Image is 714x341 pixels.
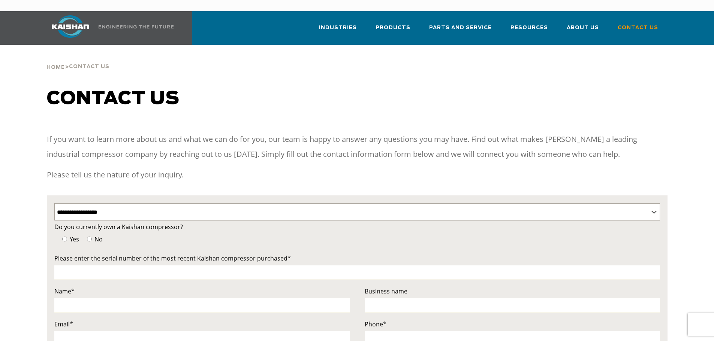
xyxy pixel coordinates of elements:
[54,253,660,264] label: Please enter the serial number of the most recent Kaishan compressor purchased*
[46,64,65,70] a: Home
[618,18,658,43] a: Contact Us
[42,11,175,45] a: Kaishan USA
[68,235,79,243] span: Yes
[93,235,103,243] span: No
[510,18,548,43] a: Resources
[54,319,350,329] label: Email*
[319,18,357,43] a: Industries
[62,237,67,241] input: Yes
[54,286,350,296] label: Name*
[69,64,109,69] span: Contact Us
[365,319,660,329] label: Phone*
[429,24,492,32] span: Parts and Service
[46,45,109,73] div: >
[510,24,548,32] span: Resources
[376,18,410,43] a: Products
[47,167,668,182] p: Please tell us the nature of your inquiry.
[46,65,65,70] span: Home
[319,24,357,32] span: Industries
[47,132,668,162] p: If you want to learn more about us and what we can do for you, our team is happy to answer any qu...
[567,18,599,43] a: About Us
[567,24,599,32] span: About Us
[87,237,92,241] input: No
[618,24,658,32] span: Contact Us
[376,24,410,32] span: Products
[429,18,492,43] a: Parts and Service
[365,286,660,296] label: Business name
[54,222,660,232] label: Do you currently own a Kaishan compressor?
[99,25,174,28] img: Engineering the future
[47,90,180,108] span: Contact us
[42,15,99,38] img: kaishan logo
